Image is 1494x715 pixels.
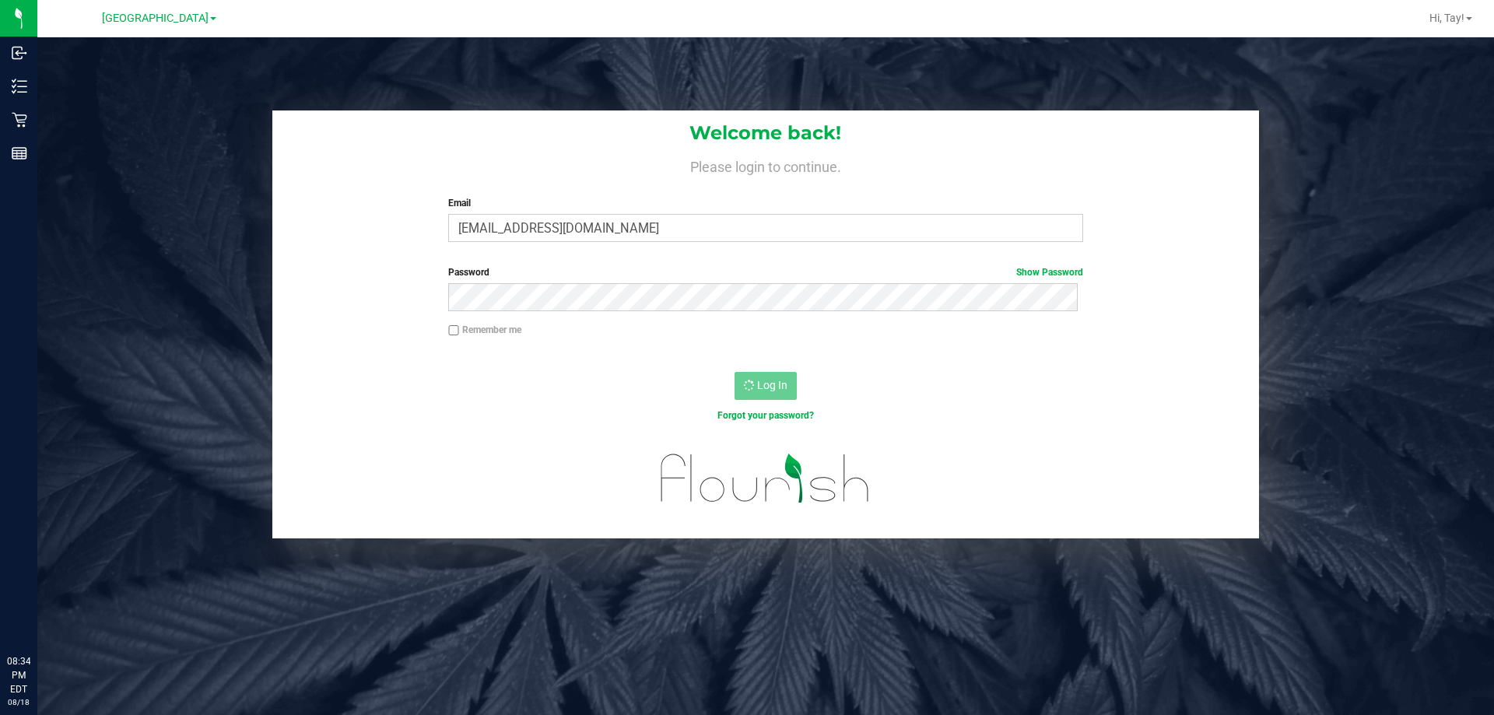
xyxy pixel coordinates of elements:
[272,156,1259,174] h4: Please login to continue.
[1016,267,1083,278] a: Show Password
[717,410,814,421] a: Forgot your password?
[12,45,27,61] inline-svg: Inbound
[12,112,27,128] inline-svg: Retail
[12,145,27,161] inline-svg: Reports
[102,12,209,25] span: [GEOGRAPHIC_DATA]
[735,372,797,400] button: Log In
[1429,12,1464,24] span: Hi, Tay!
[448,325,459,336] input: Remember me
[642,439,889,518] img: flourish_logo.svg
[7,696,30,708] p: 08/18
[448,323,521,337] label: Remember me
[448,196,1082,210] label: Email
[12,79,27,94] inline-svg: Inventory
[272,123,1259,143] h1: Welcome back!
[7,654,30,696] p: 08:34 PM EDT
[757,379,787,391] span: Log In
[448,267,489,278] span: Password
